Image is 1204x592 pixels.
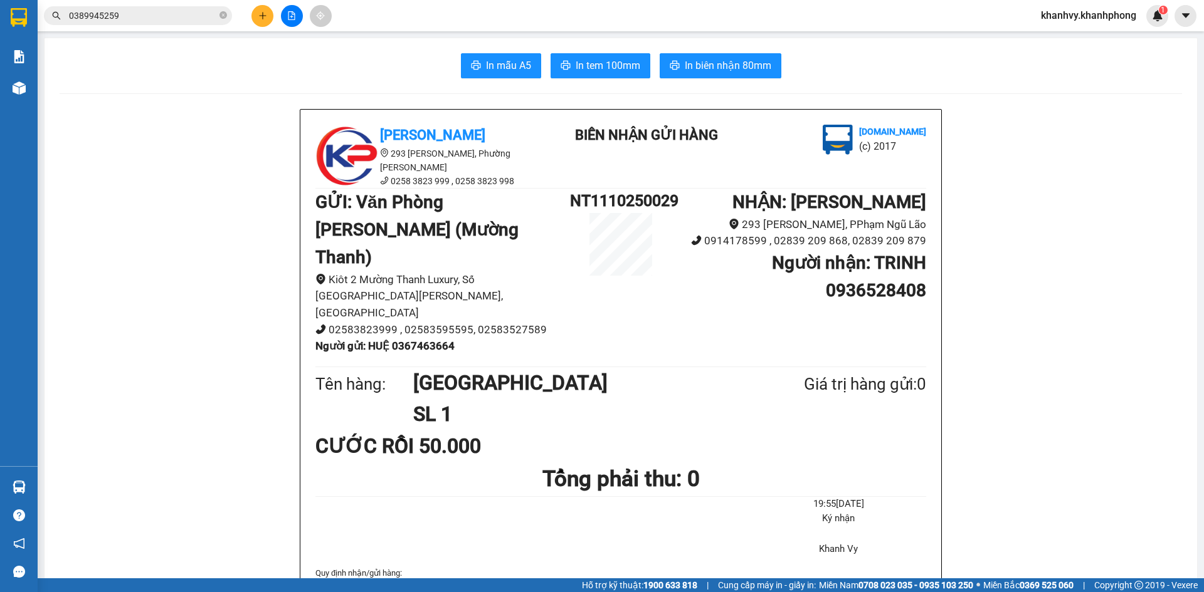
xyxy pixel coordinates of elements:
button: file-add [281,5,303,27]
span: file-add [287,11,296,20]
b: Người gửi : HUỆ 0367463664 [315,340,455,352]
span: environment [380,148,389,157]
strong: 0708 023 035 - 0935 103 250 [858,580,973,590]
strong: 0369 525 060 [1020,580,1074,590]
b: Người nhận : TRINH 0936528408 [772,252,926,301]
span: phone [691,235,702,246]
button: printerIn mẫu A5 [461,53,541,78]
b: [DOMAIN_NAME] [859,127,926,137]
span: question-circle [13,509,25,521]
h1: SL 1 [413,398,743,430]
span: khanhvy.khanhphong [1031,8,1146,23]
span: phone [380,176,389,185]
span: environment [315,274,326,284]
img: icon-new-feature [1152,10,1163,21]
span: In mẫu A5 [486,58,531,73]
span: Cung cấp máy in - giấy in: [718,578,816,592]
span: Miền Bắc [983,578,1074,592]
button: printerIn biên nhận 80mm [660,53,781,78]
img: logo.jpg [823,125,853,155]
button: plus [251,5,273,27]
span: printer [561,60,571,72]
img: logo.jpg [315,125,378,187]
span: | [707,578,709,592]
h1: Tổng phải thu: 0 [315,462,926,496]
div: Tên hàng: [315,371,413,397]
span: plus [258,11,267,20]
span: close-circle [219,11,227,19]
h1: NT1110250029 [570,189,672,213]
span: aim [316,11,325,20]
span: | [1083,578,1085,592]
span: ⚪️ [976,583,980,588]
span: In biên nhận 80mm [685,58,771,73]
span: phone [315,324,326,335]
span: printer [670,60,680,72]
button: printerIn tem 100mm [551,53,650,78]
b: [PERSON_NAME] [380,127,485,143]
li: Khanh Vy [751,542,926,557]
span: caret-down [1180,10,1191,21]
li: 02583823999 , 02583595595, 02583527589 [315,321,570,338]
img: warehouse-icon [13,81,26,95]
span: close-circle [219,10,227,22]
img: logo-vxr [11,8,27,27]
span: message [13,566,25,578]
div: Giá trị hàng gửi: 0 [743,371,926,397]
li: Ký nhận [751,511,926,526]
img: solution-icon [13,50,26,63]
li: 0258 3823 999 , 0258 3823 998 [315,174,541,188]
span: Miền Nam [819,578,973,592]
h1: [GEOGRAPHIC_DATA] [413,367,743,398]
li: (c) 2017 [859,138,926,154]
div: CƯỚC RỒI 50.000 [315,430,517,462]
li: 293 [PERSON_NAME], Phường [PERSON_NAME] [315,147,541,174]
sup: 1 [1159,6,1168,14]
button: caret-down [1175,5,1196,27]
span: printer [471,60,481,72]
li: 293 [PERSON_NAME], PPhạm Ngũ Lão [672,216,926,233]
span: In tem 100mm [576,58,640,73]
span: environment [729,219,739,229]
img: warehouse-icon [13,480,26,494]
input: Tìm tên, số ĐT hoặc mã đơn [69,9,217,23]
li: 0914178599 , 02839 209 868, 02839 209 879 [672,232,926,249]
span: 1 [1161,6,1165,14]
li: Kiôt 2 Mường Thanh Luxury, Số [GEOGRAPHIC_DATA][PERSON_NAME], [GEOGRAPHIC_DATA] [315,271,570,321]
b: BIÊN NHẬN GỬI HÀNG [575,127,718,143]
span: copyright [1134,581,1143,589]
li: 19:55[DATE] [751,497,926,512]
b: GỬI : Văn Phòng [PERSON_NAME] (Mường Thanh) [315,192,519,267]
strong: 1900 633 818 [643,580,697,590]
span: search [52,11,61,20]
button: aim [310,5,332,27]
span: Hỗ trợ kỹ thuật: [582,578,697,592]
b: NHẬN : [PERSON_NAME] [732,192,926,212]
span: notification [13,537,25,549]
